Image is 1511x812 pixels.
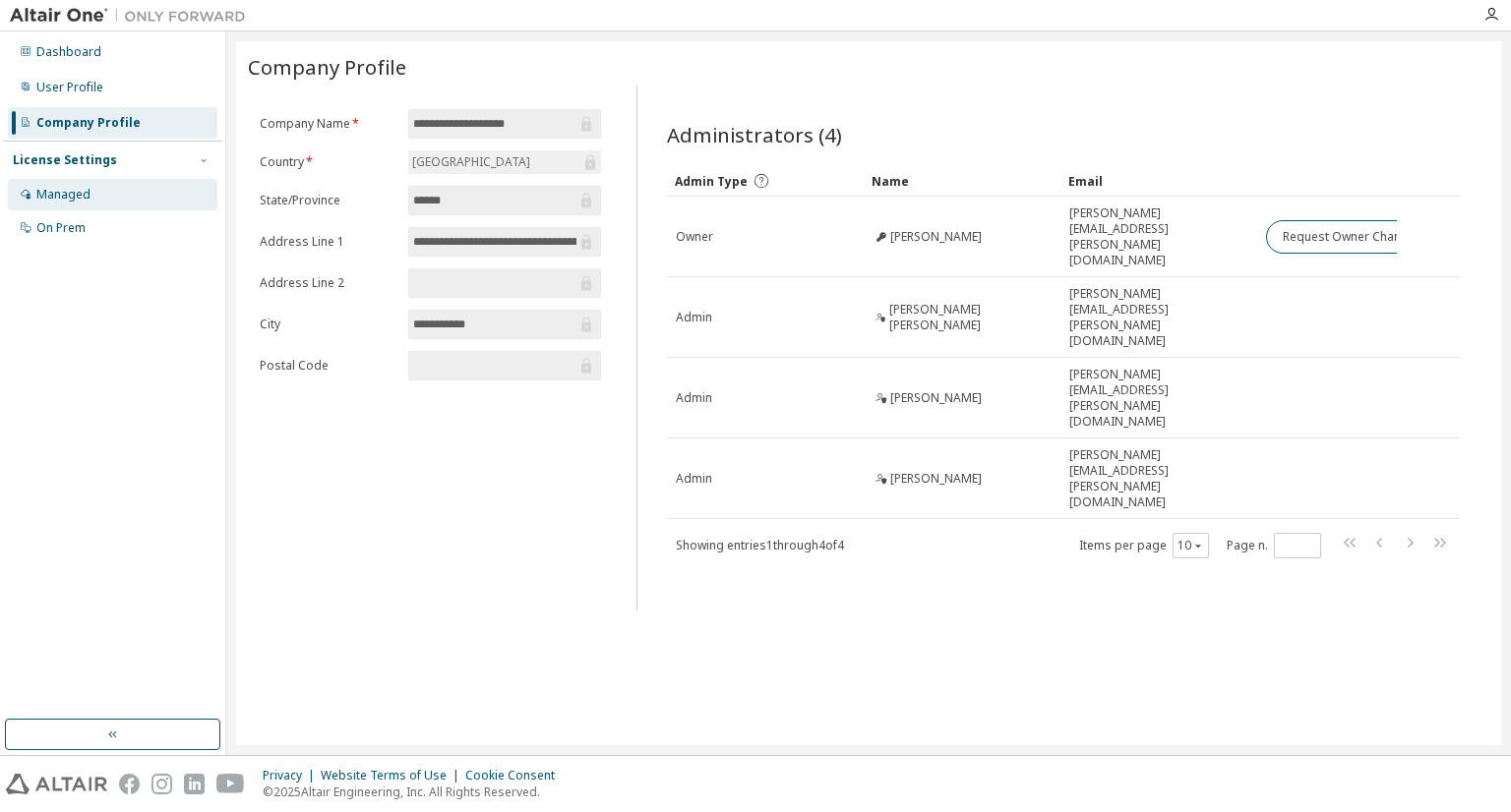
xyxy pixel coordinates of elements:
[10,6,256,26] img: Altair One
[36,187,91,203] div: Managed
[1069,367,1248,430] span: [PERSON_NAME][EMAIL_ADDRESS][PERSON_NAME][DOMAIN_NAME]
[36,44,101,60] div: Dashboard
[151,774,172,794] img: instagram.svg
[1266,220,1432,254] button: Request Owner Change
[248,53,406,81] span: Company Profile
[1068,165,1249,197] div: Email
[889,302,1053,333] span: [PERSON_NAME] [PERSON_NAME]
[872,165,1053,197] div: Name
[676,537,844,553] span: Showing entries 1 through 4 of 4
[890,390,982,406] span: [PERSON_NAME]
[119,774,140,794] img: facebook.svg
[263,783,567,800] p: © 2025 Altair Engineering, Inc. All Rights Reserved.
[1079,533,1209,558] span: Items per page
[409,151,533,173] div: [GEOGRAPHIC_DATA]
[1227,533,1321,558] span: Page n.
[667,121,842,148] span: Administrators (4)
[260,154,396,170] label: Country
[263,768,321,783] div: Privacy
[260,317,396,332] label: City
[408,150,601,174] div: [GEOGRAPHIC_DATA]
[676,390,712,406] span: Admin
[1069,286,1248,349] span: [PERSON_NAME][EMAIL_ADDRESS][PERSON_NAME][DOMAIN_NAME]
[676,310,712,325] span: Admin
[675,173,748,190] span: Admin Type
[184,774,205,794] img: linkedin.svg
[216,774,245,794] img: youtube.svg
[1178,538,1204,553] button: 10
[260,275,396,291] label: Address Line 2
[36,220,86,236] div: On Prem
[676,229,713,245] span: Owner
[6,774,107,794] img: altair_logo.svg
[676,471,712,487] span: Admin
[260,116,396,132] label: Company Name
[36,115,141,131] div: Company Profile
[890,471,982,487] span: [PERSON_NAME]
[1069,205,1248,268] span: [PERSON_NAME][EMAIL_ADDRESS][PERSON_NAME][DOMAIN_NAME]
[260,193,396,208] label: State/Province
[890,229,982,245] span: [PERSON_NAME]
[465,768,567,783] div: Cookie Consent
[321,768,465,783] div: Website Terms of Use
[1069,447,1248,510] span: [PERSON_NAME][EMAIL_ADDRESS][PERSON_NAME][DOMAIN_NAME]
[260,358,396,374] label: Postal Code
[36,80,103,95] div: User Profile
[13,152,117,168] div: License Settings
[260,234,396,250] label: Address Line 1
